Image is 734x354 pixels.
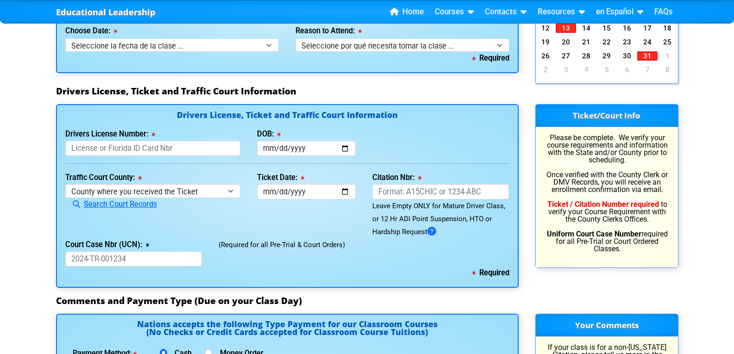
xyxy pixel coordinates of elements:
input: Format: A15CHIC or 1234-ABC [372,184,509,199]
label: Drivers License Number: [65,130,155,138]
div: (Required for all Pre-Trial & Court Orders) [210,238,517,267]
h3: Comments and Payment Type (Due on your Class Day) [56,295,678,306]
a: 12 [536,24,556,33]
label: Choose Date: [65,27,117,35]
h3: Drivers License, Ticket and Traffic Court Information [56,86,678,97]
a: 25 [658,37,678,47]
a: en Español [592,5,647,19]
h4: Drivers License, Ticket and Traffic Court Information [65,111,509,121]
a: 24 [637,37,658,47]
div: Leave Empty ONLY for Mature Driver Class, or 12 Hr ADI Point Suspension, HTO or Hardship Request [372,199,509,238]
b: Uniform Court Case Number [547,230,641,238]
p: Please be complete. We verify your course requirements and information with the State and/or Coun... [544,134,670,253]
label: Traffic Court County: [65,174,142,181]
a: 27 [556,51,576,61]
a: Search Court Records [65,200,157,209]
a: 18 [658,24,678,33]
h3: Your Comments [536,314,678,336]
input: 2024-TR-001234 [65,251,202,267]
input: mm/dd/yyyy [257,184,356,199]
a: 13 [556,24,576,33]
label: Citation Nbr: [372,174,421,181]
a: 29 [596,51,617,61]
a: 26 [536,51,556,61]
a: Courses [431,5,477,19]
input: License or Florida ID Card Nbr [65,141,241,156]
input: mm/dd/yyyy [257,141,356,156]
a: 5 [596,65,617,75]
a: 2 [536,65,556,75]
b: Required [472,54,509,62]
label: Reason to Attend: [295,27,362,35]
label: Court Case Nbr (UCN): [65,241,149,248]
a: 20 [556,37,576,47]
a: 23 [617,37,637,47]
a: Educational Leadership [56,5,156,20]
a: 14 [576,24,596,33]
label: Ticket Date: [257,174,304,181]
a: 1 [658,51,678,61]
a: 17 [637,24,658,33]
h3: Ticket/Court Info [536,105,678,127]
a: 3 [556,65,576,75]
a: 19 [536,37,556,47]
a: 16 [617,24,637,33]
a: 22 [596,37,617,47]
a: Contacts [481,5,530,19]
a: FAQs [651,5,677,19]
a: 15 [596,24,617,33]
label: DOB: [257,130,281,138]
a: 21 [576,37,596,47]
a: 4 [576,65,596,75]
b: Required [472,268,509,277]
a: 31 [637,51,658,61]
b: Ticket / Citation Number required [547,200,659,209]
a: 30 [617,51,637,61]
a: 28 [576,51,596,61]
h4: Nations accepts the following Type Payment for our Classroom Courses (No Checks or Credit Cards a... [65,320,509,340]
a: Home [386,5,427,19]
a: 8 [658,65,678,75]
a: 7 [637,65,658,75]
a: Resources [534,5,589,19]
a: 6 [617,65,637,75]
